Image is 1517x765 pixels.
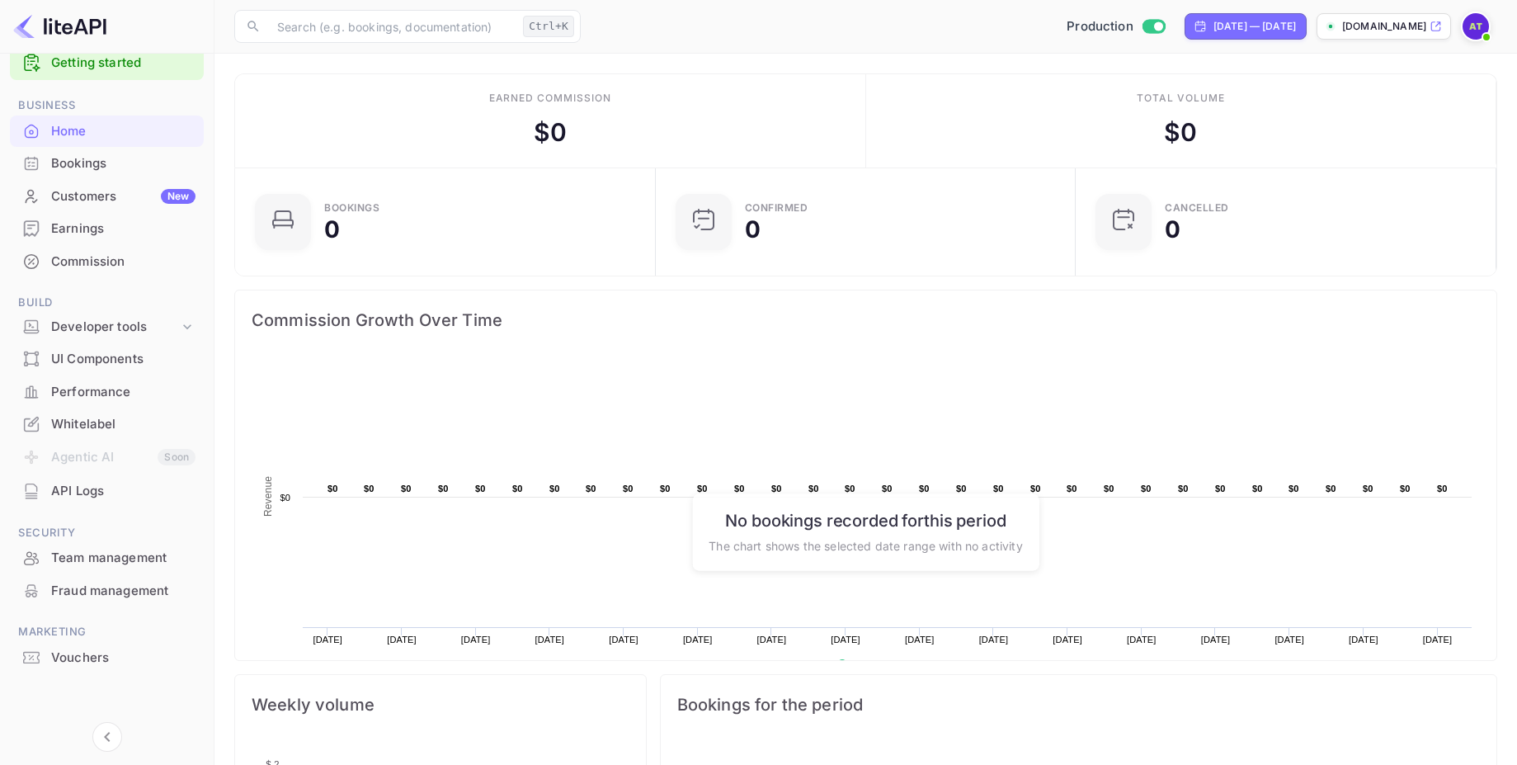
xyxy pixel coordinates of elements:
[10,475,204,508] div: API Logs
[1060,17,1171,36] div: Switch to Sandbox mode
[51,383,196,402] div: Performance
[1178,484,1189,493] text: $0
[267,10,516,43] input: Search (e.g. bookings, documentation)
[1201,635,1231,645] text: [DATE]
[10,343,204,375] div: UI Components
[1437,484,1448,493] text: $0
[10,116,204,148] div: Home
[10,542,204,574] div: Team management
[10,542,204,573] a: Team management
[262,476,274,517] text: Revenue
[1141,484,1152,493] text: $0
[51,154,196,173] div: Bookings
[1127,635,1157,645] text: [DATE]
[10,408,204,441] div: Whitelabel
[13,13,106,40] img: LiteAPI logo
[51,220,196,238] div: Earnings
[882,484,893,493] text: $0
[10,246,204,278] div: Commission
[757,635,787,645] text: [DATE]
[660,484,671,493] text: $0
[10,246,204,276] a: Commission
[252,307,1480,333] span: Commission Growth Over Time
[586,484,596,493] text: $0
[10,181,204,213] div: CustomersNew
[10,294,204,312] span: Build
[438,484,449,493] text: $0
[327,484,338,493] text: $0
[1342,19,1426,34] p: [DOMAIN_NAME]
[51,187,196,206] div: Customers
[10,408,204,439] a: Whitelabel
[1165,203,1229,213] div: CANCELLED
[10,116,204,146] a: Home
[10,213,204,245] div: Earnings
[1463,13,1489,40] img: AmiGo Team
[535,635,565,645] text: [DATE]
[1137,91,1225,106] div: Total volume
[387,635,417,645] text: [DATE]
[831,635,860,645] text: [DATE]
[10,575,204,607] div: Fraud management
[51,122,196,141] div: Home
[745,218,761,241] div: 0
[10,575,204,606] a: Fraud management
[10,524,204,542] span: Security
[697,484,708,493] text: $0
[10,376,204,407] a: Performance
[280,493,290,503] text: $0
[734,484,745,493] text: $0
[10,213,204,243] a: Earnings
[1067,17,1133,36] span: Production
[1252,484,1263,493] text: $0
[1400,484,1411,493] text: $0
[10,97,204,115] span: Business
[51,649,196,668] div: Vouchers
[919,484,930,493] text: $0
[709,536,1022,554] p: The chart shows the selected date range with no activity
[523,16,574,37] div: Ctrl+K
[475,484,486,493] text: $0
[10,46,204,80] div: Getting started
[853,659,895,671] text: Revenue
[512,484,523,493] text: $0
[161,189,196,204] div: New
[609,635,638,645] text: [DATE]
[10,313,204,342] div: Developer tools
[252,692,629,718] span: Weekly volume
[51,482,196,501] div: API Logs
[51,253,196,272] div: Commission
[1104,484,1114,493] text: $0
[905,635,935,645] text: [DATE]
[10,623,204,641] span: Marketing
[1213,19,1296,34] div: [DATE] — [DATE]
[745,203,808,213] div: Confirmed
[1423,635,1453,645] text: [DATE]
[10,642,204,673] a: Vouchers
[489,91,611,106] div: Earned commission
[677,692,1480,718] span: Bookings for the period
[1053,635,1082,645] text: [DATE]
[1165,218,1180,241] div: 0
[1349,635,1378,645] text: [DATE]
[1274,635,1304,645] text: [DATE]
[10,181,204,211] a: CustomersNew
[845,484,855,493] text: $0
[51,582,196,601] div: Fraud management
[10,343,204,374] a: UI Components
[461,635,491,645] text: [DATE]
[313,635,342,645] text: [DATE]
[1067,484,1077,493] text: $0
[10,475,204,506] a: API Logs
[1363,484,1373,493] text: $0
[51,549,196,568] div: Team management
[92,722,122,752] button: Collapse navigation
[771,484,782,493] text: $0
[51,54,196,73] a: Getting started
[10,376,204,408] div: Performance
[1289,484,1299,493] text: $0
[1164,114,1197,151] div: $ 0
[401,484,412,493] text: $0
[979,635,1009,645] text: [DATE]
[993,484,1004,493] text: $0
